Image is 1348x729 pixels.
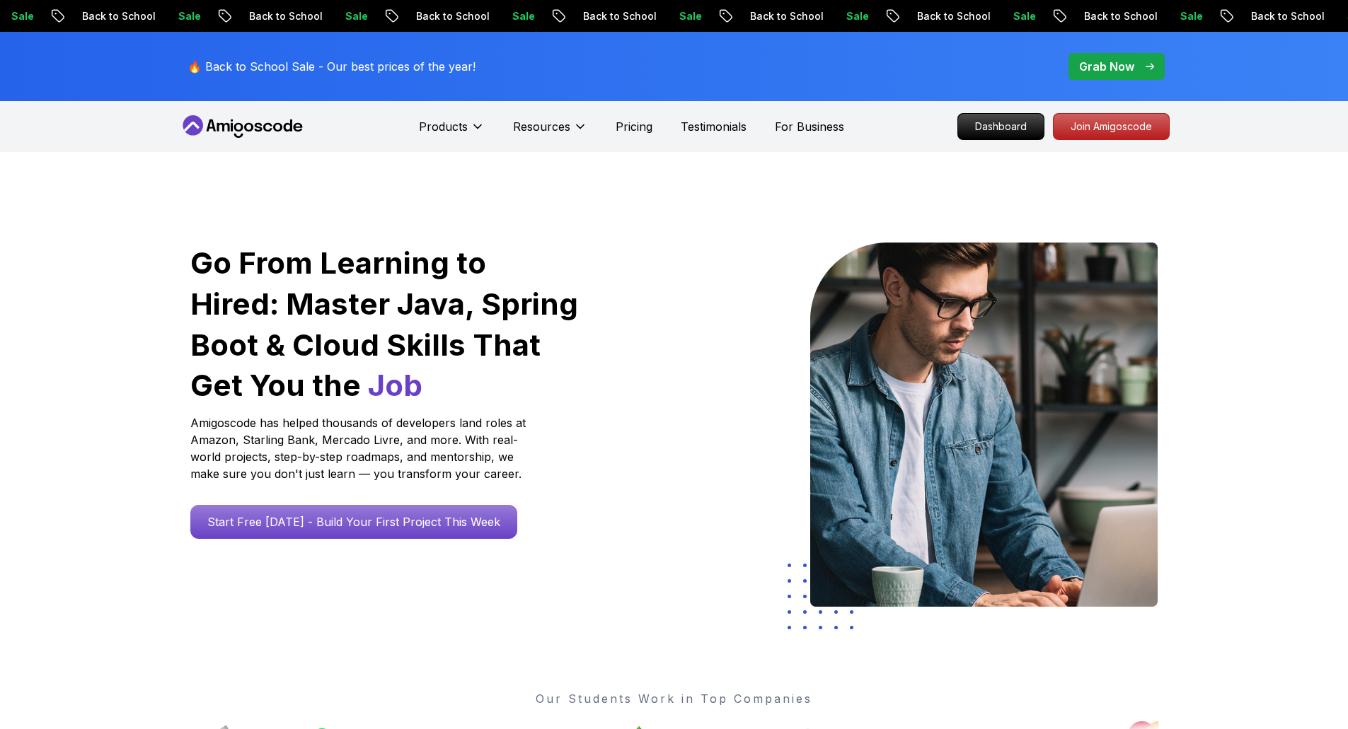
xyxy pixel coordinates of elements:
p: Back to School [395,9,491,23]
p: Sale [825,9,870,23]
p: Sale [1159,9,1204,23]
p: Dashboard [958,114,1044,139]
p: Back to School [61,9,157,23]
p: Back to School [228,9,324,23]
p: Sale [491,9,536,23]
a: Join Amigoscode [1053,113,1170,140]
a: Pricing [616,118,652,135]
button: Products [419,118,485,146]
span: Job [368,367,422,403]
a: Testimonials [681,118,747,135]
p: Back to School [1230,9,1326,23]
a: Dashboard [957,113,1044,140]
p: Sale [157,9,202,23]
a: For Business [775,118,844,135]
p: Grab Now [1079,58,1134,75]
button: Resources [513,118,587,146]
p: Back to School [1063,9,1159,23]
p: Back to School [896,9,992,23]
p: Back to School [729,9,825,23]
p: Resources [513,118,570,135]
p: Back to School [562,9,658,23]
a: Start Free [DATE] - Build Your First Project This Week [190,505,517,539]
p: Sale [992,9,1037,23]
p: Sale [324,9,369,23]
img: hero [810,243,1158,607]
p: 🔥 Back to School Sale - Our best prices of the year! [188,58,476,75]
p: Amigoscode has helped thousands of developers land roles at Amazon, Starling Bank, Mercado Livre,... [190,414,530,482]
h1: Go From Learning to Hired: Master Java, Spring Boot & Cloud Skills That Get You the [190,243,580,406]
p: Sale [658,9,703,23]
p: Our Students Work in Top Companies [190,690,1158,707]
p: Join Amigoscode [1054,114,1169,139]
p: Products [419,118,468,135]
